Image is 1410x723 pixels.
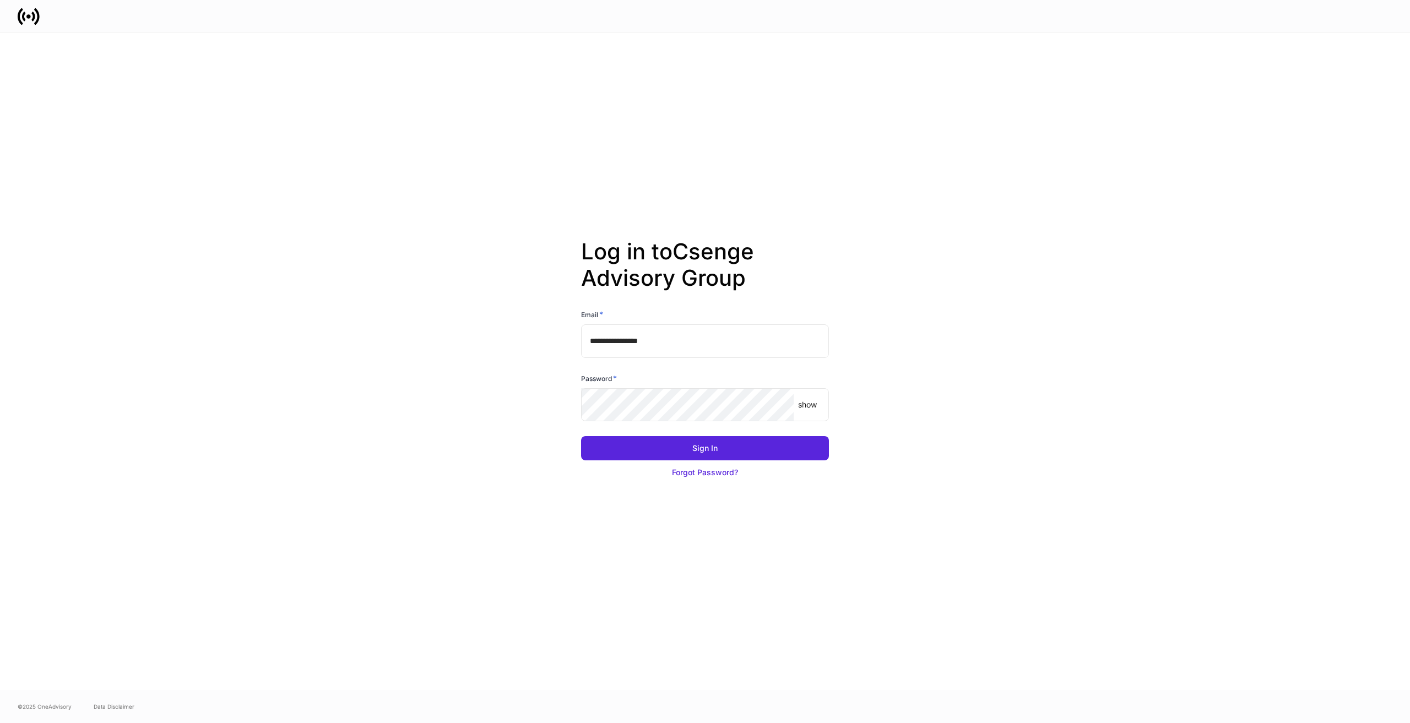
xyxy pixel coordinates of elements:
[581,309,603,320] h6: Email
[18,702,72,711] span: © 2025 OneAdvisory
[798,399,817,410] p: show
[692,443,718,454] div: Sign In
[672,467,738,478] div: Forgot Password?
[581,460,829,485] button: Forgot Password?
[581,238,829,309] h2: Log in to Csenge Advisory Group
[581,436,829,460] button: Sign In
[94,702,134,711] a: Data Disclaimer
[581,373,617,384] h6: Password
